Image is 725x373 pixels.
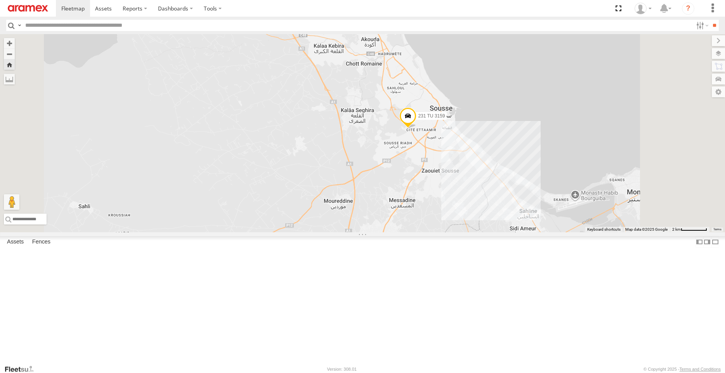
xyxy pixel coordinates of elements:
button: Zoom in [4,38,15,48]
div: Houssem Darouiche [632,3,654,14]
a: Terms and Conditions [680,367,721,371]
button: Drag Pegman onto the map to open Street View [4,194,19,210]
button: Zoom Home [4,59,15,70]
label: Fences [28,237,54,247]
label: Measure [4,74,15,85]
i: ? [682,2,694,15]
img: aramex-logo.svg [8,5,48,12]
label: Assets [3,237,28,247]
label: Dock Summary Table to the Left [696,236,703,247]
button: Keyboard shortcuts [587,227,621,232]
label: Search Filter Options [693,20,710,31]
span: 231 TU 3159 [418,113,445,119]
label: Hide Summary Table [711,236,719,247]
button: Map Scale: 2 km per 64 pixels [670,227,709,232]
label: Dock Summary Table to the Right [703,236,711,247]
label: Map Settings [712,86,725,97]
a: Visit our Website [4,365,40,373]
span: 2 km [672,227,681,231]
a: Terms (opens in new tab) [713,228,722,231]
button: Zoom out [4,48,15,59]
label: Search Query [16,20,23,31]
span: Map data ©2025 Google [625,227,668,231]
div: © Copyright 2025 - [643,367,721,371]
div: Version: 308.01 [327,367,357,371]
